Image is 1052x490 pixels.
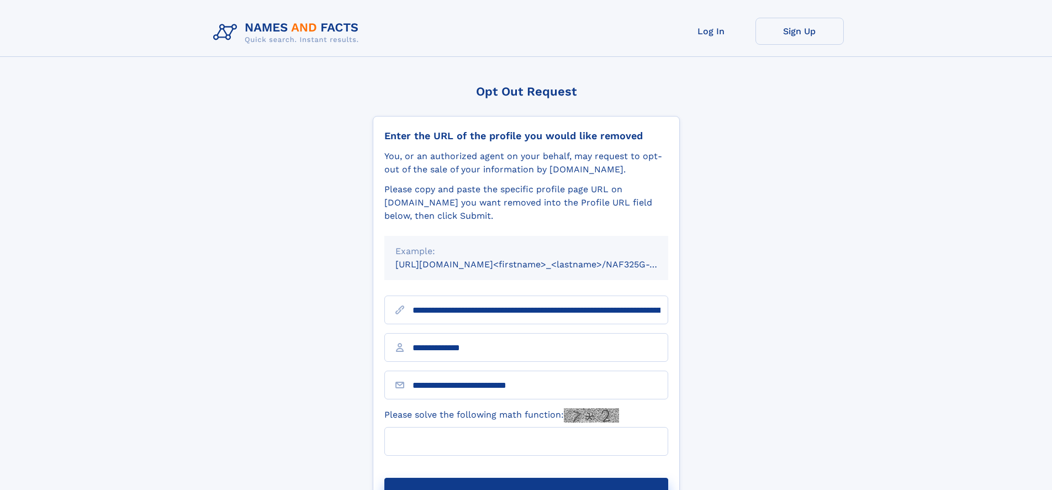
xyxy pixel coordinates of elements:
[395,259,689,270] small: [URL][DOMAIN_NAME]<firstname>_<lastname>/NAF325G-xxxxxxxx
[667,18,755,45] a: Log In
[755,18,844,45] a: Sign Up
[384,130,668,142] div: Enter the URL of the profile you would like removed
[384,183,668,223] div: Please copy and paste the specific profile page URL on [DOMAIN_NAME] you want removed into the Pr...
[384,408,619,423] label: Please solve the following math function:
[395,245,657,258] div: Example:
[373,85,680,98] div: Opt Out Request
[384,150,668,176] div: You, or an authorized agent on your behalf, may request to opt-out of the sale of your informatio...
[209,18,368,48] img: Logo Names and Facts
